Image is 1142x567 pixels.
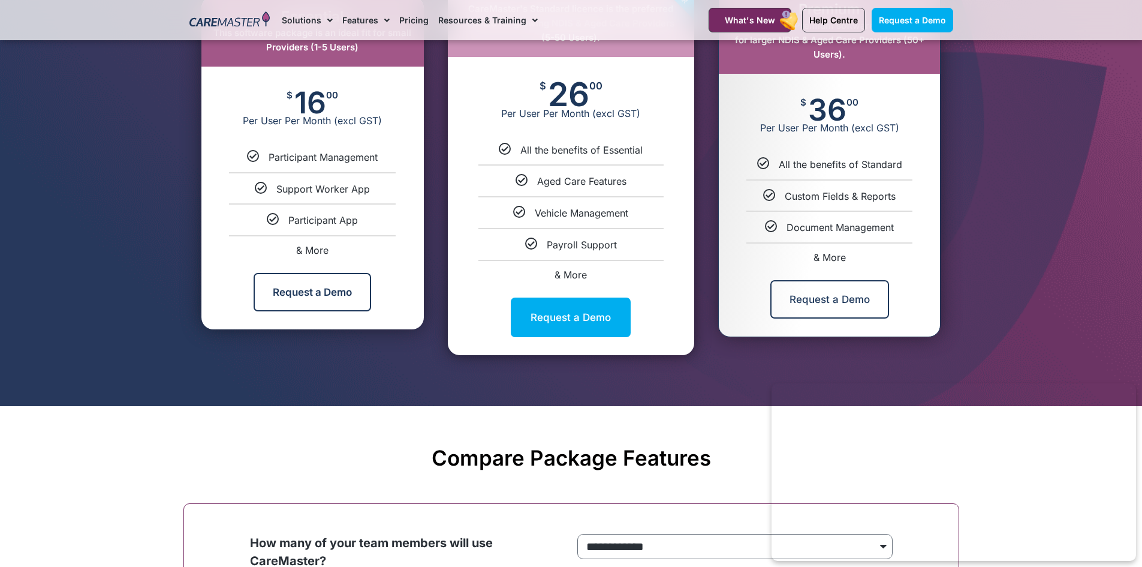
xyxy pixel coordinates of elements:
[448,107,694,119] span: Per User Per Month (excl GST)
[846,98,858,107] span: 00
[467,3,674,43] span: CareMaster's Standard licence is the preferred choice for growing NDIS & Aged Care Providers (5-5...
[287,91,293,100] span: $
[577,534,893,565] form: price Form radio
[785,190,896,202] span: Custom Fields & Reports
[813,251,846,263] span: & More
[725,15,775,25] span: What's New
[520,144,643,156] span: All the benefits of Essential
[800,98,806,107] span: $
[779,158,902,170] span: All the benefits of Standard
[535,207,628,219] span: Vehicle Management
[589,81,602,91] span: 00
[879,15,946,25] span: Request a Demo
[872,8,953,32] a: Request a Demo
[294,91,326,115] span: 16
[201,115,424,127] span: Per User Per Month (excl GST)
[809,15,858,25] span: Help Centre
[269,151,378,163] span: Participant Management
[555,269,587,281] span: & More
[808,98,846,122] span: 36
[288,214,358,226] span: Participant App
[326,91,338,100] span: 00
[772,383,1136,561] iframe: Popup CTA
[296,244,329,256] span: & More
[254,273,371,311] a: Request a Demo
[547,239,617,251] span: Payroll Support
[719,122,940,134] span: Per User Per Month (excl GST)
[787,221,894,233] span: Document Management
[733,20,926,60] span: CareMaster's Premium software is designed for larger NDIS & Aged Care Providers (50+ Users).
[537,175,626,187] span: Aged Care Features
[770,280,889,319] a: Request a Demo
[802,8,865,32] a: Help Centre
[540,81,546,91] span: $
[511,298,631,337] a: Request a Demo
[548,81,589,107] span: 26
[276,183,370,195] span: Support Worker App
[709,8,791,32] a: What's New
[213,27,411,53] span: This software package is an ideal fit for small Providers (1-5 Users)
[189,11,270,29] img: CareMaster Logo
[189,445,953,470] h2: Compare Package Features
